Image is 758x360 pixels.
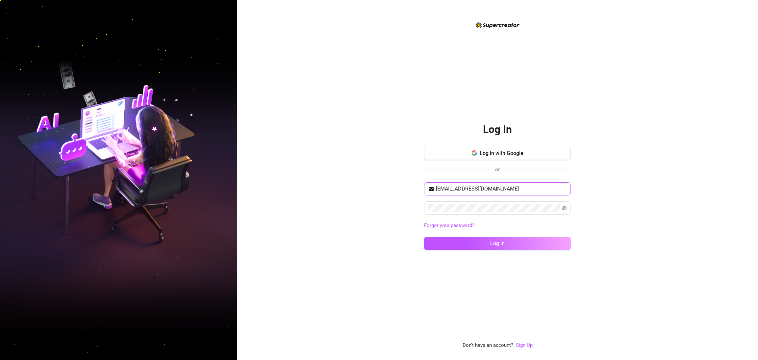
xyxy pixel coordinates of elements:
[483,123,512,136] h2: Log In
[424,147,571,160] button: Log in with Google
[476,22,519,28] img: logo-BBDzfeDw.svg
[495,167,500,172] span: or
[562,205,567,211] span: eye-invisible
[490,240,505,246] span: Log in
[436,185,567,193] input: Your email
[424,222,474,228] a: Forgot your password?
[424,222,571,230] a: Forgot your password?
[424,237,571,250] button: Log in
[516,342,533,349] a: Sign Up
[516,342,533,348] a: Sign Up
[480,150,523,156] span: Log in with Google
[463,342,513,349] span: Don't have an account?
